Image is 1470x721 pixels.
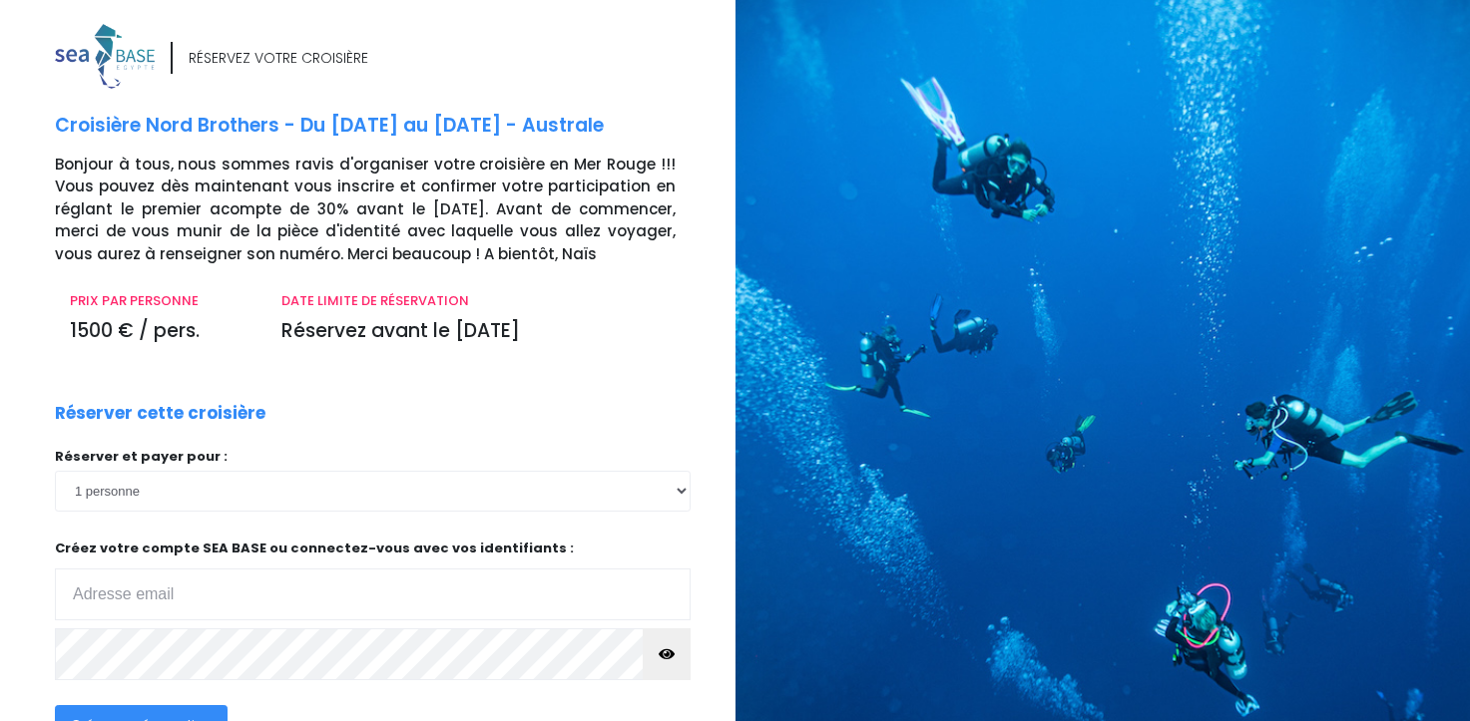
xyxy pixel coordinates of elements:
[281,317,675,346] p: Réservez avant le [DATE]
[55,24,155,89] img: logo_color1.png
[189,48,368,69] div: RÉSERVEZ VOTRE CROISIÈRE
[55,568,691,620] input: Adresse email
[55,401,265,427] p: Réserver cette croisière
[55,112,721,141] p: Croisière Nord Brothers - Du [DATE] au [DATE] - Australe
[55,154,721,266] p: Bonjour à tous, nous sommes ravis d'organiser votre croisière en Mer Rouge !!! Vous pouvez dès ma...
[281,291,675,311] p: DATE LIMITE DE RÉSERVATION
[55,447,691,467] p: Réserver et payer pour :
[70,291,251,311] p: PRIX PAR PERSONNE
[55,539,691,621] p: Créez votre compte SEA BASE ou connectez-vous avec vos identifiants :
[70,317,251,346] p: 1500 € / pers.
